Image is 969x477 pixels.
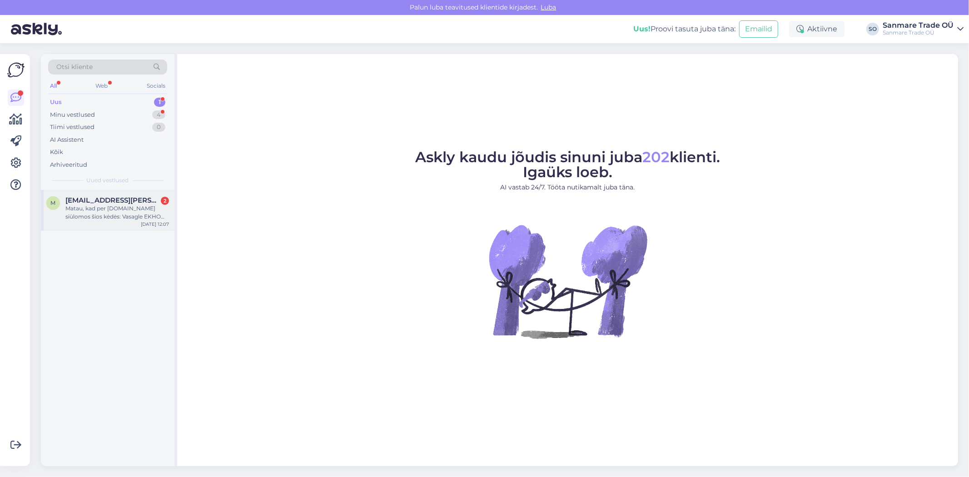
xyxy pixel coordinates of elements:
div: Socials [145,80,167,92]
a: Sanmare Trade OÜSanmare Trade OÜ [883,22,964,36]
div: Minu vestlused [50,110,95,119]
div: Sanmare Trade OÜ [883,29,954,36]
div: SO [866,23,879,35]
button: Emailid [739,20,778,38]
div: 1 [154,98,165,107]
div: Matau, kad per [DOMAIN_NAME] siūlomos šios kėdės: Vasagle EKHO kolekcija - Valgomojo kėdės, 2 vnt... [65,204,169,221]
div: Proovi tasuta juba täna: [633,24,735,35]
b: Uus! [633,25,651,33]
div: Arhiveeritud [50,160,87,169]
div: Sanmare Trade OÜ [883,22,954,29]
span: Uued vestlused [87,176,129,184]
div: 2 [161,197,169,205]
img: Askly Logo [7,61,25,79]
div: Uus [50,98,62,107]
span: Otsi kliente [56,62,93,72]
div: Aktiivne [789,21,845,37]
div: AI Assistent [50,135,84,144]
span: Luba [538,3,559,11]
div: 4 [152,110,165,119]
img: No Chat active [486,199,650,363]
div: Tiimi vestlused [50,123,94,132]
div: [DATE] 12:07 [141,221,169,228]
span: mazeike.gerda@gmail.com [65,196,160,204]
span: 202 [642,148,670,166]
span: Askly kaudu jõudis sinuni juba klienti. Igaüks loeb. [415,148,720,181]
div: 0 [152,123,165,132]
div: Web [94,80,110,92]
div: All [48,80,59,92]
div: Kõik [50,148,63,157]
span: m [51,199,56,206]
p: AI vastab 24/7. Tööta nutikamalt juba täna. [415,183,720,192]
